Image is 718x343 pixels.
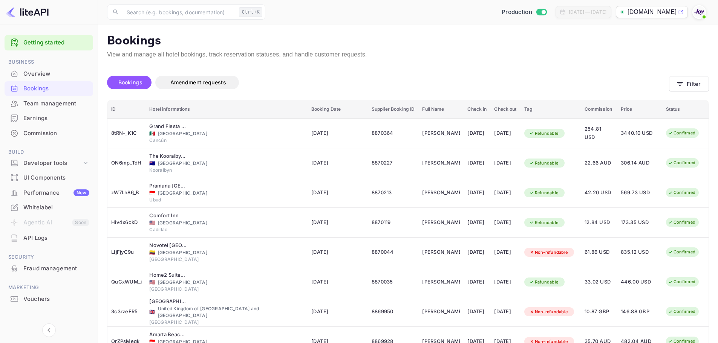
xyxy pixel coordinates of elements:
[585,248,613,256] span: 61.86 USD
[149,331,187,338] div: Amarta Beach Retreat By Nakula
[5,126,93,141] div: Commission
[6,6,49,18] img: LiteAPI logo
[5,292,93,306] div: Vouchers
[467,127,487,139] div: [DATE]
[422,127,460,139] div: Jay Kudreyko
[585,278,613,286] span: 33.02 USD
[23,174,89,182] div: UI Components
[5,81,93,95] a: Bookings
[621,159,658,167] span: 306.14 AUD
[311,129,364,137] span: [DATE]
[149,152,187,160] div: The Kooralbyn Valley
[5,253,93,261] span: Security
[5,171,93,185] div: UI Components
[5,58,93,66] span: Business
[524,248,573,257] div: Non-refundable
[663,188,700,197] div: Confirmed
[23,203,89,212] div: Whitelabel
[5,292,93,306] a: Vouchers
[149,226,304,233] div: Cadillac
[663,158,700,168] div: Confirmed
[239,7,262,17] div: Ctrl+K
[5,111,93,126] div: Earnings
[111,216,142,229] div: Hiv4x6ckD
[311,218,364,227] span: [DATE]
[107,76,669,89] div: account-settings tabs
[628,8,677,17] p: [DOMAIN_NAME]
[149,298,187,305] div: Copthorne Hotel Plymouth
[490,100,520,119] th: Check out
[149,242,187,249] div: Novotel Medellín El Tesoro
[524,188,563,198] div: Refundable
[585,218,613,227] span: 12.84 USD
[422,306,460,318] div: Sophie Birtwistle
[23,84,89,93] div: Bookings
[149,167,304,174] div: Kooralbyn
[5,35,93,50] div: Getting started
[372,276,415,288] div: 8870035
[111,246,142,258] div: LIjFjyC9u
[149,123,187,130] div: Grand Fiesta Americana Coral Beach Cancun - All Inclusive
[5,186,93,200] div: PerformanceNew
[663,277,700,287] div: Confirmed
[311,278,364,286] span: [DATE]
[494,276,516,288] div: [DATE]
[422,216,460,229] div: Cynthia DeJong
[149,131,155,136] span: Mexico
[621,129,658,137] span: 3440.10 USD
[111,306,142,318] div: 3c3rzeFR5
[122,5,236,20] input: Search (e.g. bookings, documentation)
[663,218,700,227] div: Confirmed
[524,307,573,317] div: Non-refundable
[23,295,89,303] div: Vouchers
[149,250,155,255] span: Colombia
[621,248,658,256] span: 835.12 USD
[149,191,155,195] span: Indonesia
[494,306,516,318] div: [DATE]
[149,305,304,319] div: United Kingdom of [GEOGRAPHIC_DATA] and [GEOGRAPHIC_DATA]
[663,247,700,257] div: Confirmed
[149,249,304,256] div: [GEOGRAPHIC_DATA]
[23,99,89,108] div: Team management
[170,79,226,85] span: Amendment requests
[372,187,415,199] div: 8870213
[5,261,93,275] a: Fraud management
[524,159,563,168] div: Refundable
[118,79,142,85] span: Bookings
[149,280,155,285] span: United States of America
[149,160,304,167] div: [GEOGRAPHIC_DATA]
[467,187,487,199] div: [DATE]
[467,157,487,169] div: [DATE]
[422,157,460,169] div: Gizela Foldesi
[5,148,93,156] span: Build
[494,216,516,229] div: [DATE]
[569,9,606,15] div: [DATE] — [DATE]
[693,6,705,18] img: With Joy
[372,306,415,318] div: 8869950
[23,114,89,123] div: Earnings
[311,159,364,167] span: [DATE]
[149,182,187,190] div: Pramana Watu Kurung Resort
[621,278,658,286] span: 446.00 USD
[23,189,89,197] div: Performance
[5,231,93,245] a: API Logs
[111,157,142,169] div: ON6mp_TdH
[149,309,155,314] span: United Kingdom of Great Britain and Northern Ireland
[107,34,709,49] p: Bookings
[149,271,187,279] div: Home2 Suites by Hilton Denver Highlands Ranch
[524,277,563,287] div: Refundable
[5,96,93,110] a: Team management
[464,100,490,119] th: Check in
[467,216,487,229] div: [DATE]
[5,126,93,140] a: Commission
[5,111,93,125] a: Earnings
[372,216,415,229] div: 8870119
[621,308,658,316] span: 146.88 GBP
[149,212,187,220] div: Comfort Inn
[5,96,93,111] div: Team management
[311,248,364,256] span: [DATE]
[149,161,155,166] span: Australia
[585,159,613,167] span: 22.66 AUD
[149,197,304,203] div: Ubud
